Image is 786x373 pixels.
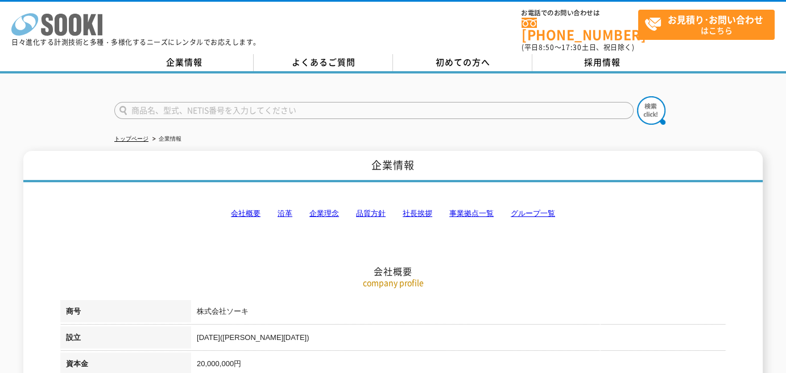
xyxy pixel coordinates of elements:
span: (平日 ～ 土日、祝日除く) [522,42,634,52]
td: 株式会社ソーキ [191,300,726,326]
span: 8:50 [539,42,555,52]
a: 沿革 [278,209,292,218]
a: 企業理念 [309,209,339,218]
span: 17:30 [561,42,582,52]
span: 初めての方へ [436,56,490,68]
a: 事業拠点一覧 [449,209,494,218]
a: [PHONE_NUMBER] [522,18,638,41]
a: 品質方針 [356,209,386,218]
img: btn_search.png [637,96,665,125]
a: 初めての方へ [393,54,532,71]
a: グループ一覧 [511,209,555,218]
p: company profile [60,277,726,289]
input: 商品名、型式、NETIS番号を入力してください [114,102,634,119]
a: 会社概要 [231,209,260,218]
td: [DATE]([PERSON_NAME][DATE]) [191,326,726,352]
h1: 企業情報 [23,151,763,182]
strong: お見積り･お問い合わせ [668,13,763,26]
h2: 会社概要 [60,151,726,277]
a: トップページ [114,136,148,142]
span: はこちら [644,10,774,39]
a: 採用情報 [532,54,672,71]
li: 企業情報 [150,133,181,145]
span: お電話でのお問い合わせは [522,10,638,17]
th: 設立 [60,326,191,352]
a: 企業情報 [114,54,254,71]
a: よくあるご質問 [254,54,393,71]
a: お見積り･お問い合わせはこちら [638,10,775,40]
p: 日々進化する計測技術と多種・多様化するニーズにレンタルでお応えします。 [11,39,260,46]
th: 商号 [60,300,191,326]
a: 社長挨拶 [403,209,432,218]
